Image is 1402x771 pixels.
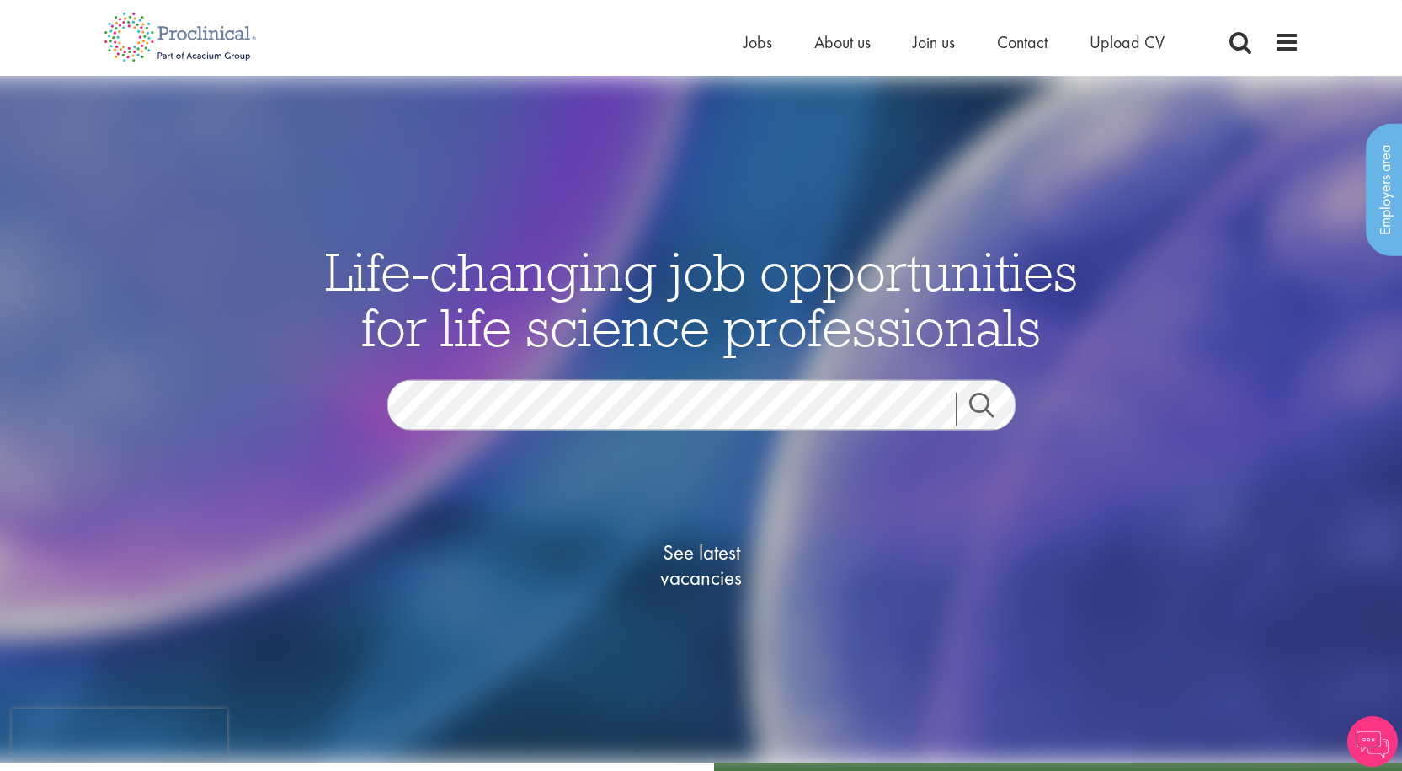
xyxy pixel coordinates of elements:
[1347,716,1398,767] img: Chatbot
[1090,31,1165,53] a: Upload CV
[12,709,227,759] iframe: reCAPTCHA
[325,238,1078,361] span: Life-changing job opportunities for life science professionals
[744,31,772,53] a: Jobs
[617,473,786,658] a: See latestvacancies
[997,31,1048,53] a: Contact
[956,393,1028,426] a: Job search submit button
[814,31,871,53] a: About us
[913,31,955,53] a: Join us
[617,540,786,591] span: See latest vacancies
